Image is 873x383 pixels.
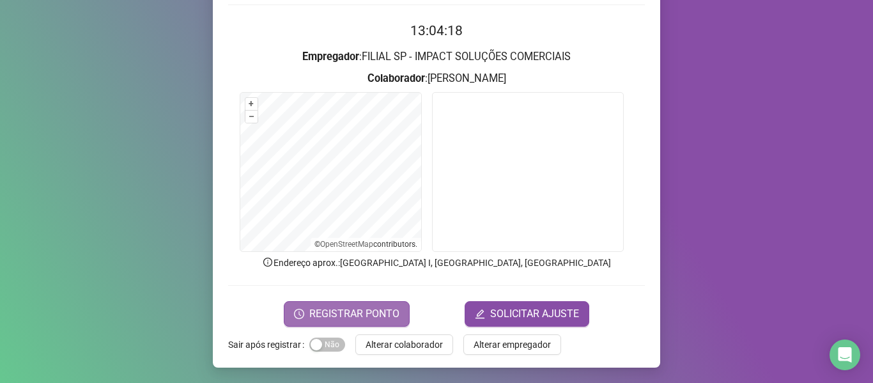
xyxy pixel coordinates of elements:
span: edit [475,309,485,319]
li: © contributors. [314,240,417,249]
span: SOLICITAR AJUSTE [490,306,579,322]
h3: : FILIAL SP - IMPACT SOLUÇÕES COMERCIAIS [228,49,645,65]
a: OpenStreetMap [320,240,373,249]
strong: Empregador [302,51,359,63]
label: Sair após registrar [228,334,309,355]
button: editSOLICITAR AJUSTE [465,301,589,327]
span: info-circle [262,256,274,268]
button: Alterar empregador [463,334,561,355]
time: 13:04:18 [410,23,463,38]
h3: : [PERSON_NAME] [228,70,645,87]
span: Alterar colaborador [366,338,443,352]
div: Open Intercom Messenger [830,340,860,370]
span: REGISTRAR PONTO [309,306,399,322]
button: – [245,111,258,123]
button: REGISTRAR PONTO [284,301,410,327]
p: Endereço aprox. : [GEOGRAPHIC_DATA] I, [GEOGRAPHIC_DATA], [GEOGRAPHIC_DATA] [228,256,645,270]
button: Alterar colaborador [355,334,453,355]
button: + [245,98,258,110]
span: clock-circle [294,309,304,319]
strong: Colaborador [367,72,425,84]
span: Alterar empregador [474,338,551,352]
